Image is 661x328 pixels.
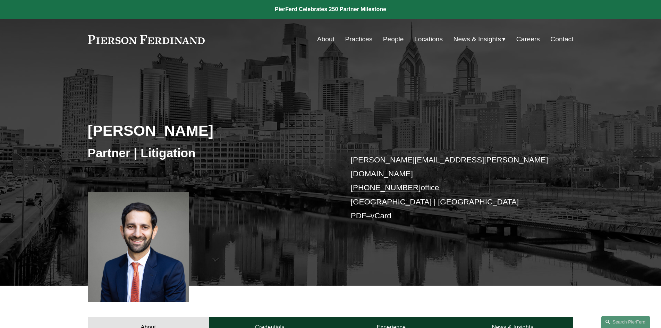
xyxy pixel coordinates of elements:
[88,121,331,140] h2: [PERSON_NAME]
[351,183,421,192] a: [PHONE_NUMBER]
[550,33,573,46] a: Contact
[351,155,548,178] a: [PERSON_NAME][EMAIL_ADDRESS][PERSON_NAME][DOMAIN_NAME]
[516,33,540,46] a: Careers
[454,33,501,45] span: News & Insights
[414,33,443,46] a: Locations
[345,33,372,46] a: Practices
[371,211,391,220] a: vCard
[383,33,404,46] a: People
[88,145,331,161] h3: Partner | Litigation
[351,153,553,223] p: office [GEOGRAPHIC_DATA] | [GEOGRAPHIC_DATA] –
[351,211,366,220] a: PDF
[601,316,650,328] a: Search this site
[454,33,506,46] a: folder dropdown
[317,33,334,46] a: About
